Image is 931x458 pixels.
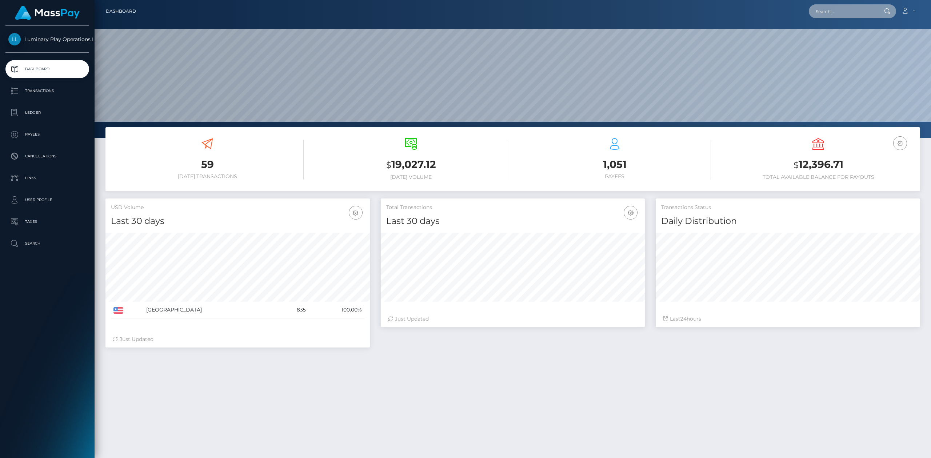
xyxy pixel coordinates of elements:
a: Links [5,169,89,187]
a: Search [5,234,89,253]
img: MassPay Logo [15,6,80,20]
h4: Last 30 days [111,215,364,228]
td: [GEOGRAPHIC_DATA] [144,302,277,318]
small: $ [386,160,391,170]
h5: USD Volume [111,204,364,211]
p: User Profile [8,194,86,205]
p: Dashboard [8,64,86,75]
img: US.png [113,307,123,314]
div: Last hours [663,315,913,323]
h4: Daily Distribution [661,215,915,228]
a: Cancellations [5,147,89,165]
input: Search... [809,4,877,18]
h3: 12,396.71 [722,157,915,172]
a: Taxes [5,213,89,231]
small: $ [794,160,799,170]
p: Search [8,238,86,249]
h3: 1,051 [518,157,711,172]
p: Taxes [8,216,86,227]
h6: [DATE] Volume [315,174,507,180]
p: Cancellations [8,151,86,162]
div: Just Updated [113,336,363,343]
h5: Total Transactions [386,204,640,211]
p: Ledger [8,107,86,118]
h3: 59 [111,157,304,172]
h6: Payees [518,173,711,180]
h5: Transactions Status [661,204,915,211]
h6: Total Available Balance for Payouts [722,174,915,180]
span: 24 [680,316,687,322]
td: 100.00% [308,302,364,318]
td: 835 [277,302,308,318]
img: Luminary Play Operations Limited [8,33,21,45]
h6: [DATE] Transactions [111,173,304,180]
p: Payees [8,129,86,140]
a: Dashboard [5,60,89,78]
a: Payees [5,125,89,144]
a: Transactions [5,82,89,100]
div: Just Updated [388,315,638,323]
a: Ledger [5,104,89,122]
span: Luminary Play Operations Limited [5,36,89,43]
h3: 19,027.12 [315,157,507,172]
p: Transactions [8,85,86,96]
a: Dashboard [106,4,136,19]
a: User Profile [5,191,89,209]
h4: Last 30 days [386,215,640,228]
p: Links [8,173,86,184]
